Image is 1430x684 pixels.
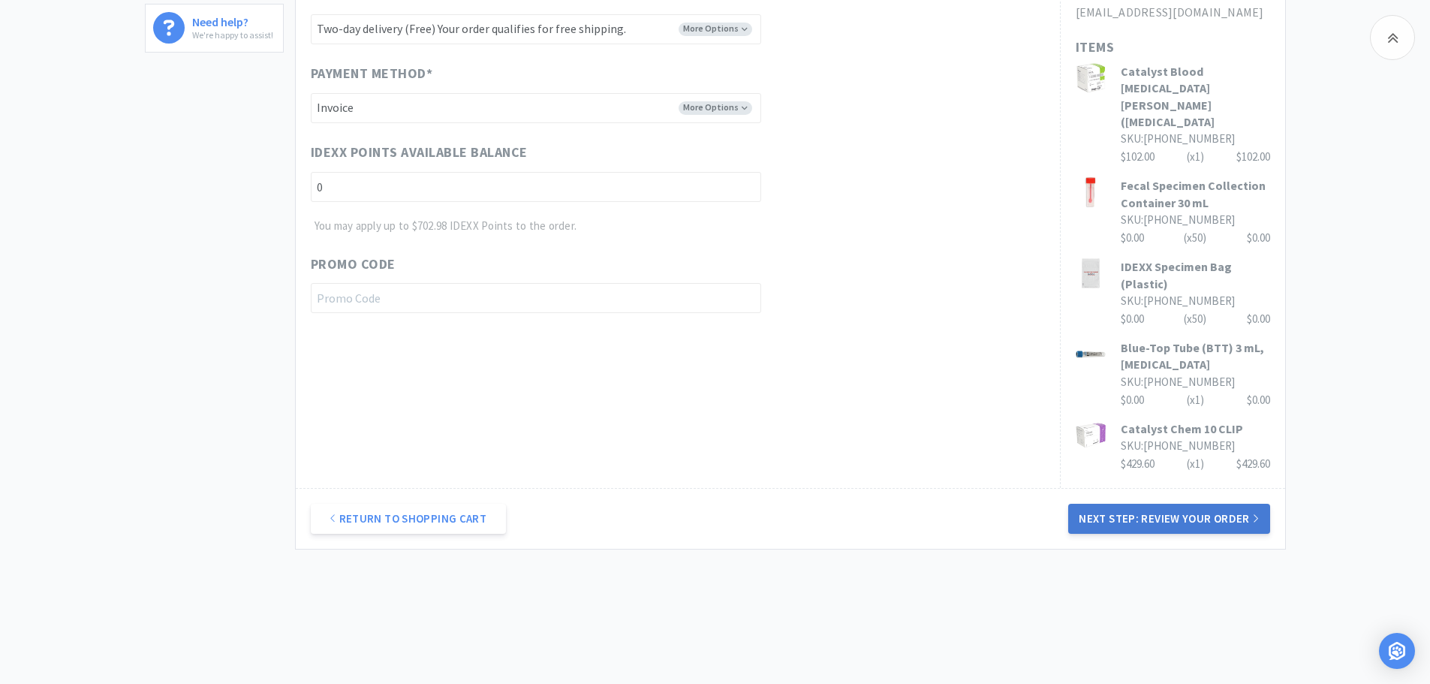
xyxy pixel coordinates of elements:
span: SKU: [PHONE_NUMBER] [1121,294,1235,308]
div: $429.60 [1236,455,1270,473]
div: (x 1 ) [1187,391,1204,409]
div: (x 1 ) [1187,455,1204,473]
h3: Fecal Specimen Collection Container 30 mL [1121,177,1270,211]
span: SKU: [PHONE_NUMBER] [1121,131,1235,146]
span: SKU: [PHONE_NUMBER] [1121,212,1235,227]
h3: IDEXX Specimen Bag (Plastic) [1121,258,1270,292]
span: Payment Method * [311,63,433,85]
img: 52b0017134e143ad81d1846d2ad125b4_175135.png [1076,63,1106,93]
div: $102.00 [1236,148,1270,166]
span: Promo Code [311,254,396,276]
img: 1b29f8be5a42438fbc51caeb0f84234d_175166.jpg [1076,177,1106,207]
input: IDEXX Points [311,172,761,202]
p: We're happy to assist! [192,28,273,42]
h3: Catalyst Chem 10 CLIP [1121,420,1270,437]
p: You may apply up to $702.98 IDEXX Points to the order. [315,217,761,235]
div: $0.00 [1247,310,1270,328]
img: 64c71f5dfc9744d382696867a98dfc87_175106.png [1076,420,1106,450]
img: 3b20803d9753430b9e8278a1094d462b_175509.png [1076,339,1106,369]
h3: Catalyst Blood [MEDICAL_DATA][PERSON_NAME] ([MEDICAL_DATA] [1121,63,1270,131]
a: Return to Shopping Cart [311,504,506,534]
h2: [EMAIL_ADDRESS][DOMAIN_NAME] [1076,3,1270,23]
div: Open Intercom Messenger [1379,633,1415,669]
span: SKU: [PHONE_NUMBER] [1121,375,1235,389]
h3: Blue-Top Tube (BTT) 3 mL, [MEDICAL_DATA] [1121,339,1270,373]
h1: Items [1076,37,1270,59]
div: $0.00 [1247,391,1270,409]
div: (x 50 ) [1184,229,1206,247]
div: $102.00 [1121,148,1270,166]
span: SKU: [PHONE_NUMBER] [1121,438,1235,453]
div: (x 50 ) [1184,310,1206,328]
div: $0.00 [1121,229,1270,247]
h6: Need help? [192,12,273,28]
div: $0.00 [1247,229,1270,247]
span: IDEXX Points available balance [311,142,528,164]
button: Next Step: Review Your Order [1068,504,1269,534]
div: $0.00 [1121,310,1270,328]
div: $0.00 [1121,391,1270,409]
div: (x 1 ) [1187,148,1204,166]
img: ba12a78c3f6b4cc0b04ea2ccb2a81641_175501.png [1076,258,1106,288]
input: Promo Code [311,283,761,313]
div: $429.60 [1121,455,1270,473]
